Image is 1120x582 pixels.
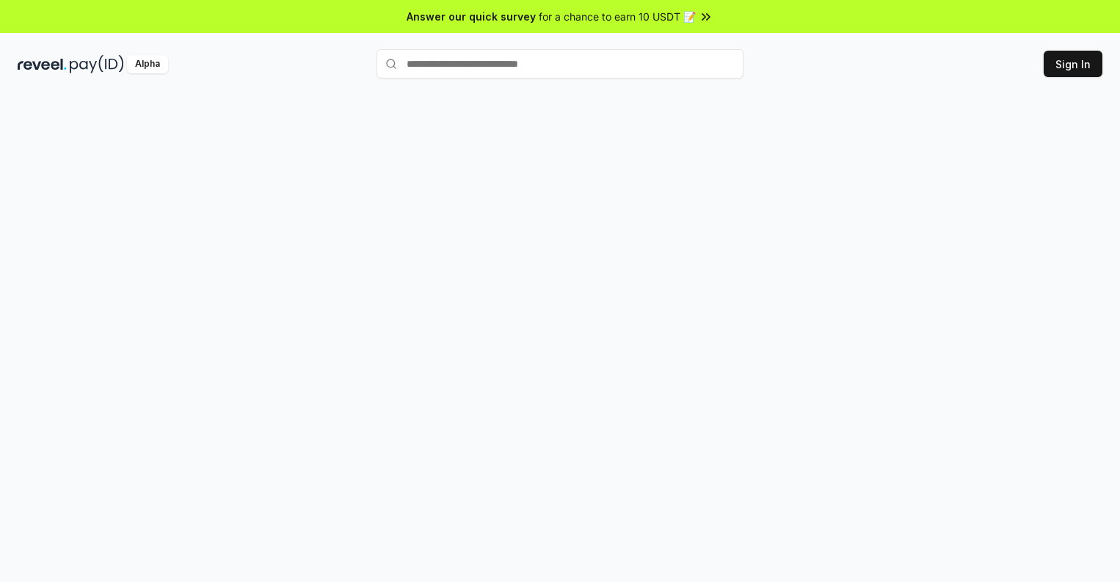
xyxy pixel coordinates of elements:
[70,55,124,73] img: pay_id
[18,55,67,73] img: reveel_dark
[407,9,536,24] span: Answer our quick survey
[127,55,168,73] div: Alpha
[539,9,696,24] span: for a chance to earn 10 USDT 📝
[1044,51,1102,77] button: Sign In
